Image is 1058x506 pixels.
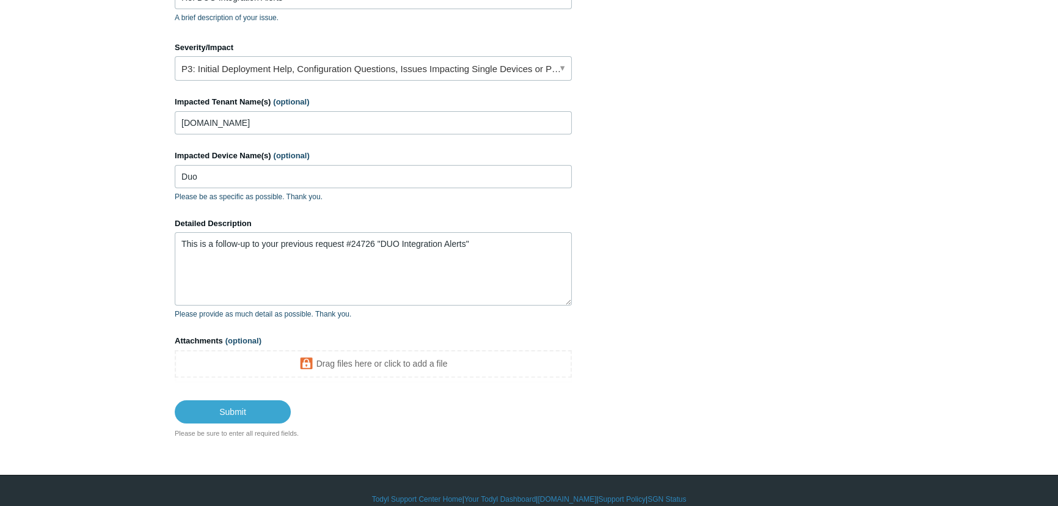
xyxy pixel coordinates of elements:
a: SGN Status [648,494,686,505]
p: Please provide as much detail as possible. Thank you. [175,309,572,320]
a: Support Policy [599,494,646,505]
span: (optional) [274,151,310,160]
a: Your Todyl Dashboard [464,494,536,505]
label: Detailed Description [175,218,572,230]
input: Submit [175,400,291,424]
p: Please be as specific as possible. Thank you. [175,191,572,202]
a: Todyl Support Center Home [372,494,462,505]
label: Impacted Tenant Name(s) [175,96,572,108]
label: Attachments [175,335,572,347]
a: [DOMAIN_NAME] [538,494,596,505]
span: (optional) [273,97,309,106]
label: Impacted Device Name(s) [175,150,572,162]
span: (optional) [225,336,261,345]
a: P3: Initial Deployment Help, Configuration Questions, Issues Impacting Single Devices or Past Out... [175,56,572,81]
label: Severity/Impact [175,42,572,54]
div: | | | | [175,494,883,505]
textarea: This is a follow-up to your previous request #24726 "DUO Integration Alerts" [175,232,572,306]
p: A brief description of your issue. [175,12,572,23]
div: Please be sure to enter all required fields. [175,428,572,439]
